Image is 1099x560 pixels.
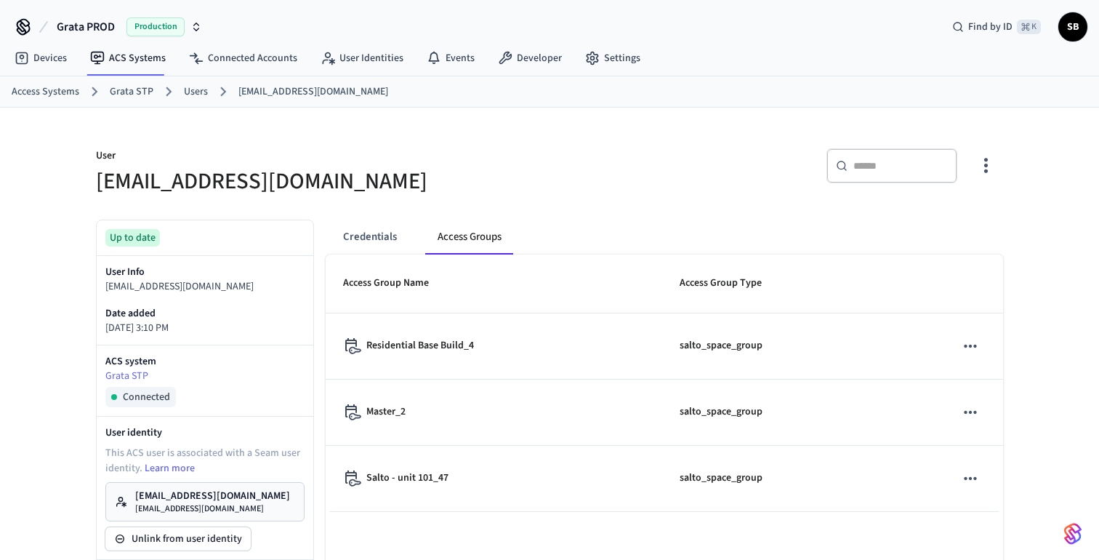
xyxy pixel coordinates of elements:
p: Date added [105,306,305,321]
a: [EMAIL_ADDRESS][DOMAIN_NAME] [238,84,388,100]
span: Grata PROD [57,18,115,36]
p: Master_2 [366,404,406,420]
p: User identity [105,425,305,440]
button: Unlink from user identity [105,527,251,551]
h5: [EMAIL_ADDRESS][DOMAIN_NAME] [96,167,541,196]
p: User Info [105,265,305,279]
a: Access Systems [12,84,79,100]
span: Access Group Name [343,272,448,295]
button: Credentials [331,220,408,255]
div: Up to date [105,229,160,247]
a: Devices [3,45,78,71]
a: Developer [486,45,573,71]
button: SB [1058,12,1087,41]
table: sticky table [326,255,1003,512]
p: ACS system [105,354,305,369]
span: SB [1060,14,1086,40]
p: salto_space_group [680,404,762,420]
p: Salto - unit 101_47 [366,471,448,486]
a: ACS Systems [78,45,177,71]
p: [DATE] 3:10 PM [105,321,305,336]
p: Residential Base Build_4 [366,338,474,353]
span: Access Group Type [680,272,781,295]
a: Grata STP [110,84,153,100]
a: [EMAIL_ADDRESS][DOMAIN_NAME][EMAIL_ADDRESS][DOMAIN_NAME] [105,482,305,521]
div: Find by ID⌘ K [941,14,1052,40]
button: Access Groups [426,220,513,255]
span: Connected [123,390,170,404]
p: This ACS user is associated with a Seam user identity. [105,446,305,476]
p: [EMAIL_ADDRESS][DOMAIN_NAME] [105,279,305,295]
span: Find by ID [968,20,1013,34]
a: Events [415,45,486,71]
a: Learn more [145,461,195,476]
p: [EMAIL_ADDRESS][DOMAIN_NAME] [135,503,290,515]
p: salto_space_group [680,338,762,353]
p: User [96,148,541,167]
a: Connected Accounts [177,45,309,71]
a: Settings [573,45,652,71]
span: Production [126,17,185,36]
span: ⌘ K [1017,20,1041,34]
img: SeamLogoGradient.69752ec5.svg [1064,522,1082,545]
a: Users [184,84,208,100]
p: [EMAIL_ADDRESS][DOMAIN_NAME] [135,489,290,503]
a: Grata STP [105,369,305,384]
a: User Identities [309,45,415,71]
p: salto_space_group [680,471,762,486]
